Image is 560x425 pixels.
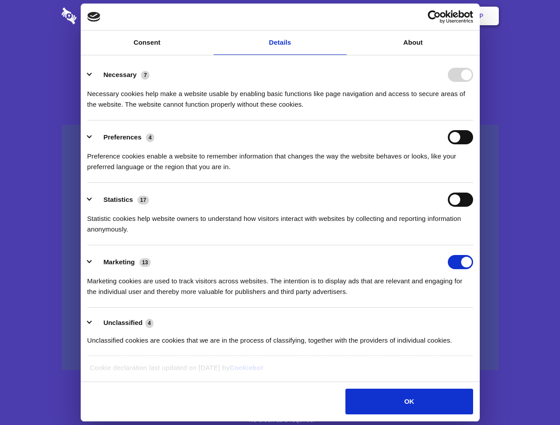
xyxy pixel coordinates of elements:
h1: Eliminate Slack Data Loss. [62,40,499,72]
h4: Auto-redaction of sensitive data, encrypted data sharing and self-destructing private chats. Shar... [62,81,499,110]
button: Necessary (7) [87,68,155,82]
button: OK [345,389,473,414]
div: Necessary cookies help make a website usable by enabling basic functions like page navigation and... [87,82,473,110]
div: Statistic cookies help website owners to understand how visitors interact with websites by collec... [87,207,473,235]
a: Cookiebot [230,364,263,371]
span: 13 [139,258,151,267]
div: Cookie declaration last updated on [DATE] by [83,363,477,380]
img: logo-wordmark-white-trans-d4663122ce5f474addd5e946df7df03e33cb6a1c49d2221995e7729f52c070b2.svg [62,8,137,24]
a: Wistia video thumbnail [62,125,499,371]
label: Preferences [103,133,141,141]
span: 7 [141,71,149,80]
div: Unclassified cookies are cookies that we are in the process of classifying, together with the pro... [87,328,473,346]
a: Contact [360,2,400,30]
button: Preferences (4) [87,130,160,144]
a: Usercentrics Cookiebot - opens in a new window [396,10,473,23]
button: Statistics (17) [87,193,155,207]
a: Details [214,31,347,55]
a: About [347,31,480,55]
iframe: Drift Widget Chat Controller [516,381,549,414]
button: Marketing (13) [87,255,157,269]
div: Preference cookies enable a website to remember information that changes the way the website beha... [87,144,473,172]
a: Login [402,2,441,30]
label: Necessary [103,71,137,78]
button: Unclassified (4) [87,317,159,328]
span: 17 [137,196,149,205]
span: 4 [145,319,154,328]
a: Consent [81,31,214,55]
label: Marketing [103,258,135,266]
label: Statistics [103,196,133,203]
a: Pricing [260,2,299,30]
img: logo [87,12,101,22]
div: Marketing cookies are used to track visitors across websites. The intention is to display ads tha... [87,269,473,297]
span: 4 [146,133,154,142]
